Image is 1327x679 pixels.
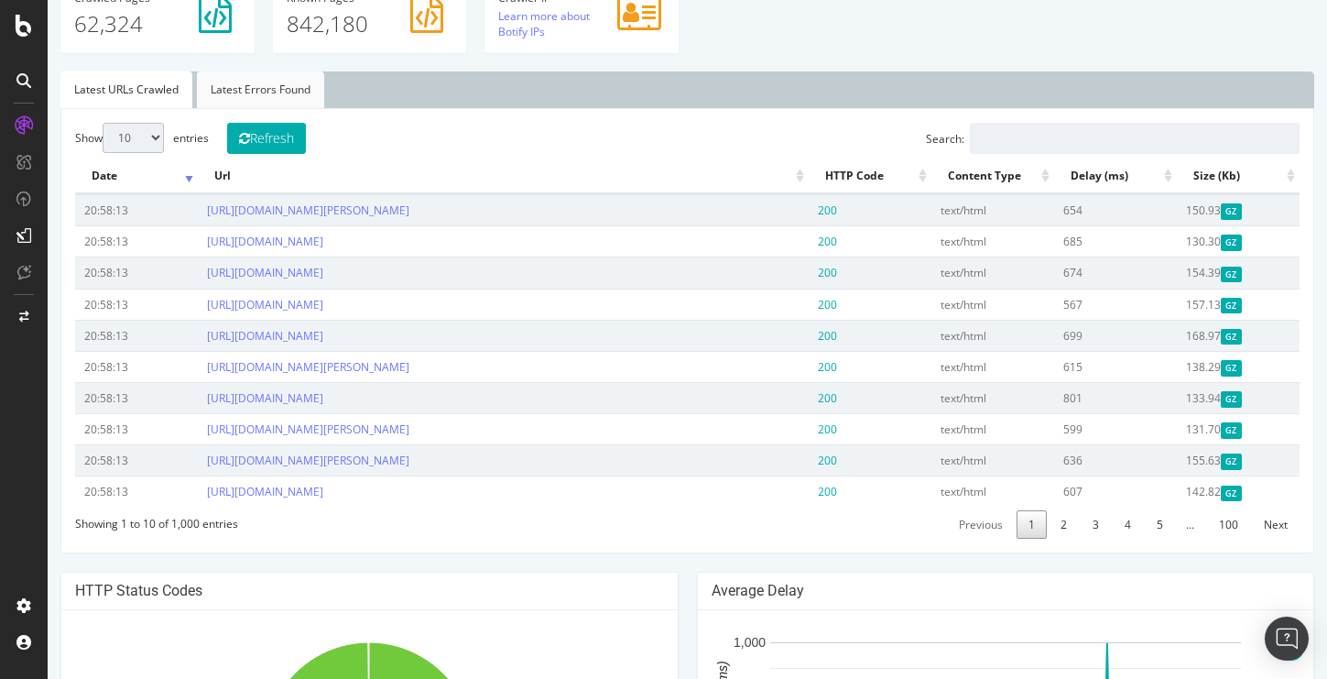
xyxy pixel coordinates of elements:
span: 200 [770,390,789,406]
span: Gzipped Content [1173,422,1194,438]
a: [URL][DOMAIN_NAME] [159,484,276,499]
span: 200 [770,359,789,375]
span: 200 [770,328,789,344]
a: 4 [1065,510,1095,539]
td: text/html [884,225,1006,257]
td: 154.39 [1129,257,1252,288]
a: [URL][DOMAIN_NAME] [159,328,276,344]
td: 131.70 [1129,413,1252,444]
span: 200 [770,297,789,312]
h4: Average Delay [664,582,1253,600]
a: [URL][DOMAIN_NAME][PERSON_NAME] [159,453,362,468]
select: Showentries [55,123,116,153]
td: text/html [884,413,1006,444]
text: 1,000 [685,635,717,650]
span: 200 [770,203,789,218]
td: 157.13 [1129,289,1252,320]
span: … [1127,517,1158,532]
td: 699 [1006,320,1129,351]
th: HTTP Code: activate to sort column ascending [761,159,884,194]
a: [URL][DOMAIN_NAME] [159,297,276,312]
td: 150.93 [1129,194,1252,225]
td: 20:58:13 [27,476,150,507]
td: text/html [884,194,1006,225]
td: text/html [884,257,1006,288]
td: 20:58:13 [27,351,150,382]
td: 155.63 [1129,444,1252,476]
td: text/html [884,289,1006,320]
a: 1 [969,510,999,539]
a: Latest Errors Found [149,71,277,108]
td: 607 [1006,476,1129,507]
a: [URL][DOMAIN_NAME] [159,390,276,406]
span: 200 [770,422,789,437]
label: Show entries [27,123,161,153]
th: Size (Kb): activate to sort column ascending [1129,159,1252,194]
span: Gzipped Content [1173,203,1194,219]
td: 20:58:13 [27,225,150,257]
a: Learn more about Botify IPs [451,8,542,39]
span: Gzipped Content [1173,360,1194,376]
th: Content Type: activate to sort column ascending [884,159,1006,194]
td: 20:58:13 [27,320,150,351]
a: [URL][DOMAIN_NAME][PERSON_NAME] [159,422,362,437]
span: Gzipped Content [1173,235,1194,250]
a: [URL][DOMAIN_NAME] [159,234,276,249]
a: Previous [899,510,967,539]
th: Delay (ms): activate to sort column ascending [1006,159,1129,194]
a: Next [1204,510,1252,539]
td: text/html [884,351,1006,382]
a: 5 [1097,510,1127,539]
td: 20:58:13 [27,382,150,413]
span: 200 [770,453,789,468]
td: 636 [1006,444,1129,476]
span: Gzipped Content [1173,298,1194,313]
td: 138.29 [1129,351,1252,382]
span: Gzipped Content [1173,454,1194,469]
td: 599 [1006,413,1129,444]
p: 62,324 [27,8,193,39]
a: 2 [1001,510,1031,539]
td: 801 [1006,382,1129,413]
a: [URL][DOMAIN_NAME][PERSON_NAME] [159,359,362,375]
th: Date: activate to sort column ascending [27,159,150,194]
td: 168.97 [1129,320,1252,351]
a: 100 [1159,510,1202,539]
td: 20:58:13 [27,257,150,288]
input: Search: [922,123,1252,154]
p: 842,180 [239,8,406,39]
a: Latest URLs Crawled [13,71,145,108]
td: 20:58:13 [27,444,150,476]
td: 130.30 [1129,225,1252,257]
div: Showing 1 to 10 of 1,000 entries [27,508,190,531]
a: [URL][DOMAIN_NAME] [159,265,276,280]
td: 685 [1006,225,1129,257]
td: text/html [884,444,1006,476]
td: text/html [884,476,1006,507]
td: 615 [1006,351,1129,382]
span: Gzipped Content [1173,391,1194,407]
span: Gzipped Content [1173,329,1194,345]
td: 20:58:13 [27,289,150,320]
h4: HTTP Status Codes [27,582,616,600]
td: 567 [1006,289,1129,320]
td: 674 [1006,257,1129,288]
a: [URL][DOMAIN_NAME][PERSON_NAME] [159,203,362,218]
span: Gzipped Content [1173,486,1194,501]
td: text/html [884,320,1006,351]
td: text/html [884,382,1006,413]
td: 20:58:13 [27,194,150,225]
a: 3 [1033,510,1063,539]
button: Refresh [179,123,258,154]
span: 200 [770,234,789,249]
span: 200 [770,484,789,499]
th: Url: activate to sort column ascending [150,159,762,194]
td: 20:58:13 [27,413,150,444]
span: Gzipped Content [1173,267,1194,282]
div: Open Intercom Messenger [1265,617,1309,661]
td: 654 [1006,194,1129,225]
span: 200 [770,265,789,280]
label: Search: [878,123,1252,154]
td: 142.82 [1129,476,1252,507]
td: 133.94 [1129,382,1252,413]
